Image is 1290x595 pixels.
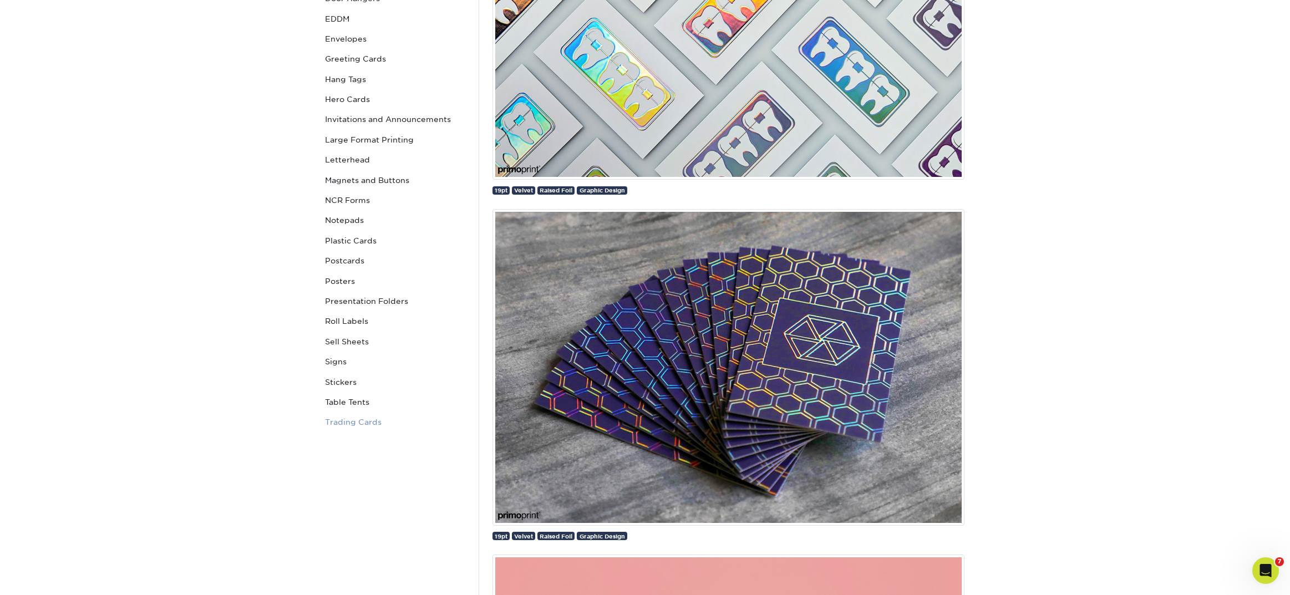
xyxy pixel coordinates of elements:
[321,231,470,251] a: Plastic Cards
[321,291,470,311] a: Presentation Folders
[321,109,470,129] a: Invitations and Announcements
[321,69,470,89] a: Hang Tags
[537,186,575,195] a: Raised Foil
[321,89,470,109] a: Hero Cards
[321,9,470,29] a: EDDM
[321,170,470,190] a: Magnets and Buttons
[495,187,507,194] span: 19pt
[537,532,575,540] a: Raised Foil
[495,533,507,540] span: 19pt
[321,251,470,271] a: Postcards
[512,186,535,195] a: Velvet
[321,332,470,352] a: Sell Sheets
[1275,557,1284,566] span: 7
[321,372,470,392] a: Stickers
[1252,557,1279,584] iframe: Intercom live chat
[321,150,470,170] a: Letterhead
[512,532,535,540] a: Velvet
[580,533,625,540] span: Graphic Design
[492,532,510,540] a: 19pt
[577,532,627,540] a: Graphic Design
[321,49,470,69] a: Greeting Cards
[540,187,572,194] span: Raised Foil
[321,392,470,412] a: Table Tents
[321,271,470,291] a: Posters
[577,186,627,195] a: Graphic Design
[540,533,572,540] span: Raised Foil
[321,190,470,210] a: NCR Forms
[321,412,470,432] a: Trading Cards
[321,29,470,49] a: Envelopes
[3,561,94,591] iframe: Google Customer Reviews
[514,533,533,540] span: Velvet
[492,186,510,195] a: 19pt
[321,352,470,372] a: Signs
[492,209,964,526] img: Custom Designed Raised Holographic Foil Business Cards
[321,311,470,331] a: Roll Labels
[321,210,470,230] a: Notepads
[321,130,470,150] a: Large Format Printing
[514,187,533,194] span: Velvet
[580,187,625,194] span: Graphic Design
